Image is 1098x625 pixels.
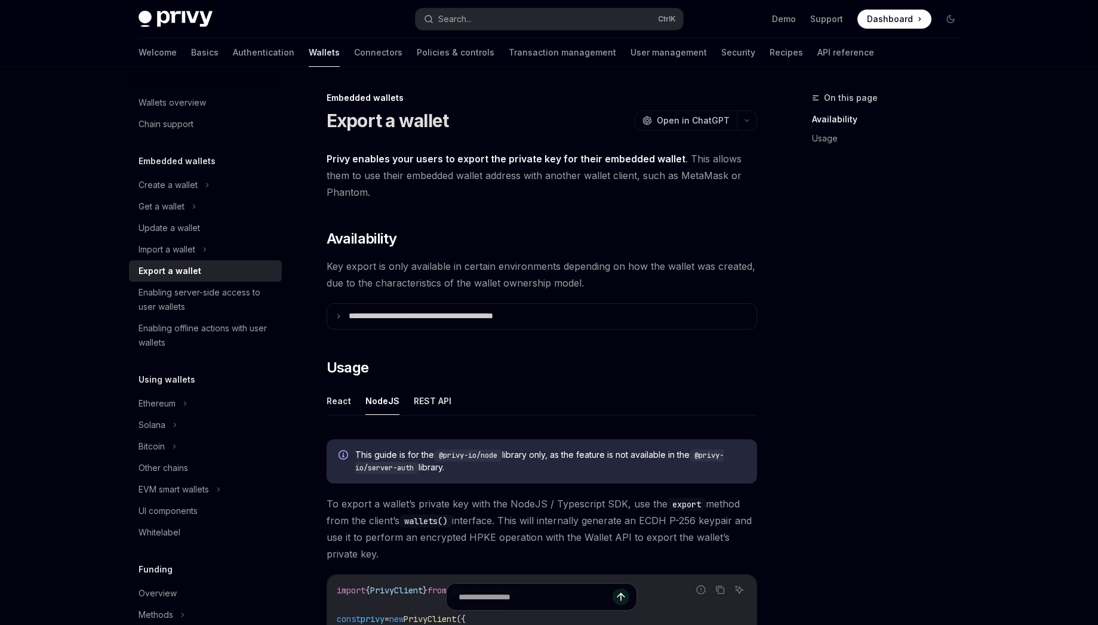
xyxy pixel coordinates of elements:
h5: Funding [139,562,173,577]
button: Toggle dark mode [941,10,960,29]
a: Update a wallet [129,217,282,239]
div: Update a wallet [139,221,200,235]
div: Ethereum [139,396,176,411]
span: Dashboard [867,13,913,25]
div: Solana [139,418,165,432]
span: Open in ChatGPT [657,115,730,127]
div: EVM smart wallets [139,482,209,497]
div: Overview [139,586,177,601]
code: @privy-io/node [434,449,502,461]
button: React [327,387,351,415]
a: Support [810,13,843,25]
a: Chain support [129,113,282,135]
div: Enabling server-side access to user wallets [139,285,275,314]
div: Enabling offline actions with user wallets [139,321,275,350]
button: Send message [613,589,629,605]
div: Export a wallet [139,264,201,278]
a: Wallets [309,38,340,67]
h1: Export a wallet [327,110,449,131]
a: Recipes [770,38,803,67]
div: Search... [438,12,472,26]
code: export [668,498,706,511]
svg: Info [339,450,350,462]
div: Other chains [139,461,188,475]
button: Open in ChatGPT [635,110,737,131]
a: Overview [129,583,282,604]
div: Embedded wallets [327,92,757,104]
a: Demo [772,13,796,25]
strong: Privy enables your users to export the private key for their embedded wallet [327,153,685,165]
span: Availability [327,229,397,248]
span: . This allows them to use their embedded wallet address with another wallet client, such as MetaM... [327,150,757,201]
button: Search...CtrlK [416,8,683,30]
a: User management [630,38,707,67]
a: Wallets overview [129,92,282,113]
div: Import a wallet [139,242,195,257]
span: To export a wallet’s private key with the NodeJS / Typescript SDK, use the method from the client... [327,495,757,562]
a: Transaction management [509,38,616,67]
a: Basics [191,38,219,67]
span: Usage [327,358,369,377]
button: NodeJS [365,387,399,415]
button: REST API [414,387,451,415]
a: Security [721,38,755,67]
a: Authentication [233,38,294,67]
a: Other chains [129,457,282,479]
a: Usage [812,129,970,148]
a: Connectors [354,38,402,67]
span: This guide is for the library only, as the feature is not available in the library. [355,449,745,474]
a: Enabling server-side access to user wallets [129,282,282,318]
a: Export a wallet [129,260,282,282]
div: UI components [139,504,198,518]
span: Ctrl K [658,14,676,24]
a: API reference [817,38,874,67]
span: On this page [824,91,878,105]
h5: Using wallets [139,372,195,387]
h5: Embedded wallets [139,154,216,168]
img: dark logo [139,11,213,27]
a: UI components [129,500,282,522]
div: Wallets overview [139,96,206,110]
a: Availability [812,110,970,129]
span: Key export is only available in certain environments depending on how the wallet was created, due... [327,258,757,291]
div: Chain support [139,117,193,131]
a: Welcome [139,38,177,67]
div: Bitcoin [139,439,165,454]
a: Dashboard [857,10,931,29]
a: Whitelabel [129,522,282,543]
code: wallets() [399,515,452,528]
div: Get a wallet [139,199,184,214]
div: Methods [139,608,173,622]
div: Whitelabel [139,525,180,540]
a: Policies & controls [417,38,494,67]
div: Create a wallet [139,178,198,192]
a: Enabling offline actions with user wallets [129,318,282,353]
